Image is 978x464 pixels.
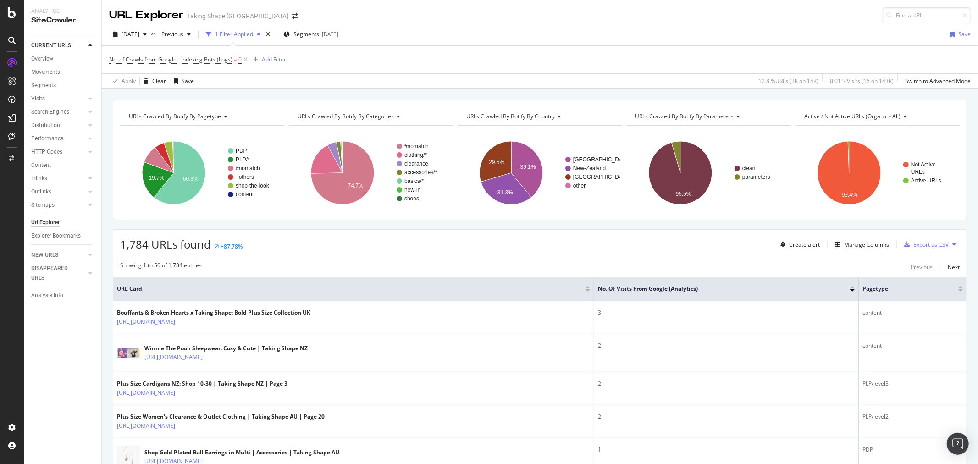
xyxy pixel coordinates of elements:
[404,195,419,202] text: shoes
[144,448,339,457] div: Shop Gold Plated Ball Earrings in Multi | Accessories | Taking Shape AU
[404,160,428,167] text: clearance
[947,433,969,455] div: Open Intercom Messenger
[183,176,199,182] text: 60.8%
[573,174,630,180] text: [GEOGRAPHIC_DATA]
[862,413,963,421] div: PLP/level2
[117,413,325,421] div: Plus Size Women's Clearance & Outlet Clothing | Taking Shape AU | Page 20
[117,421,175,431] a: [URL][DOMAIN_NAME]
[862,342,963,350] div: content
[598,309,855,317] div: 3
[31,81,95,90] a: Segments
[31,264,86,283] a: DISAPPEARED URLS
[31,41,86,50] a: CURRENT URLS
[31,107,69,117] div: Search Engines
[187,11,288,21] div: Taking Shape [GEOGRAPHIC_DATA]
[31,94,86,104] a: Visits
[675,191,691,197] text: 95.5%
[464,109,613,124] h4: URLs Crawled By Botify By country
[31,187,51,197] div: Outlinks
[404,178,424,184] text: basics/*
[202,27,264,42] button: 1 Filter Applied
[122,77,136,85] div: Apply
[31,250,86,260] a: NEW URLS
[489,159,505,166] text: 29.5%
[31,174,86,183] a: Inlinks
[862,285,945,293] span: pagetype
[31,54,53,64] div: Overview
[598,285,836,293] span: No. of Visits from Google (Analytics)
[842,192,857,198] text: 99.4%
[120,261,202,272] div: Showing 1 to 50 of 1,784 entries
[520,164,536,170] text: 39.1%
[598,446,855,454] div: 1
[236,148,247,154] text: PDP
[796,133,958,213] svg: A chart.
[289,133,452,213] div: A chart.
[627,133,790,213] svg: A chart.
[404,152,427,158] text: clothing/*
[117,348,140,359] img: main image
[802,109,951,124] h4: Active / Not Active URLs
[844,241,889,249] div: Manage Columns
[31,67,95,77] a: Movements
[742,174,770,180] text: parameters
[152,77,166,85] div: Clear
[215,30,253,38] div: 1 Filter Applied
[905,77,971,85] div: Switch to Advanced Mode
[122,30,139,38] span: 2025 Sep. 30th
[31,147,62,157] div: HTTP Codes
[958,30,971,38] div: Save
[144,344,308,353] div: Winnie The Pooh Sleepwear: Cosy & Cute | Taking Shape NZ
[404,143,429,149] text: #nomatch
[221,243,243,250] div: +87.78%
[573,165,606,171] text: New-Zealand
[31,67,60,77] div: Movements
[150,29,158,37] span: vs
[830,77,894,85] div: 0.01 % Visits ( 16 on 143K )
[31,107,86,117] a: Search Engines
[911,263,933,271] div: Previous
[120,237,211,252] span: 1,784 URLs found
[758,77,818,85] div: 12.8 % URLs ( 2K on 14K )
[144,353,203,362] a: [URL][DOMAIN_NAME]
[117,317,175,326] a: [URL][DOMAIN_NAME]
[404,169,437,176] text: accessories/*
[598,413,855,421] div: 2
[109,55,232,63] span: No. of Crawls from Google - Indexing Bots (Logs)
[31,121,60,130] div: Distribution
[149,175,164,181] text: 19.7%
[158,27,194,42] button: Previous
[862,446,963,454] div: PDP
[109,7,183,23] div: URL Explorer
[127,109,276,124] h4: URLs Crawled By Botify By pagetype
[31,187,86,197] a: Outlinks
[31,15,94,26] div: SiteCrawler
[236,182,270,189] text: shop-the-look
[573,182,586,189] text: other
[404,187,420,193] text: new-in
[31,231,81,241] div: Explorer Bookmarks
[234,55,237,63] span: =
[140,74,166,88] button: Clear
[458,133,620,213] div: A chart.
[31,134,86,144] a: Performance
[322,30,338,38] div: [DATE]
[862,309,963,317] div: content
[911,169,925,175] text: URLs
[742,165,756,171] text: clean
[911,161,936,168] text: Not Active
[804,112,901,120] span: Active / Not Active URLs (organic - all)
[862,380,963,388] div: PLP/level3
[31,160,51,170] div: Content
[31,94,45,104] div: Visits
[634,109,783,124] h4: URLs Crawled By Botify By parameters
[235,174,254,180] text: _others
[31,54,95,64] a: Overview
[236,191,254,198] text: content
[31,81,56,90] div: Segments
[31,134,63,144] div: Performance
[31,174,47,183] div: Inlinks
[31,231,95,241] a: Explorer Bookmarks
